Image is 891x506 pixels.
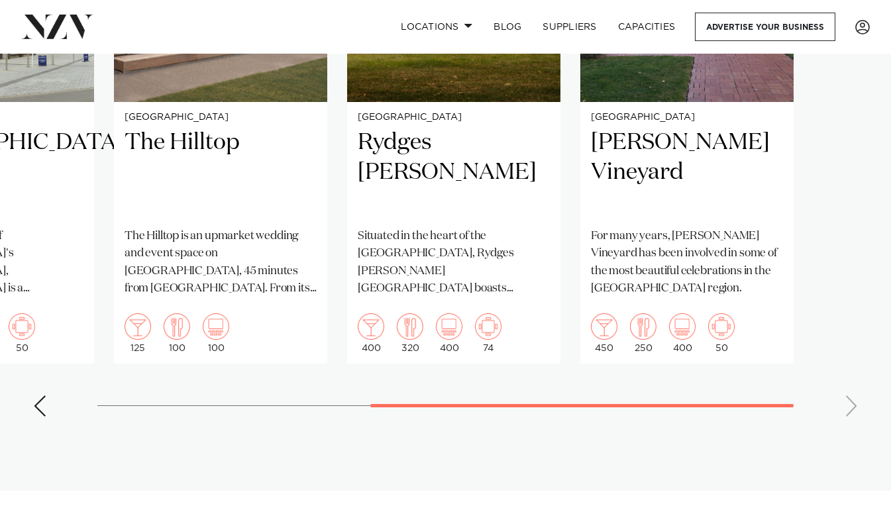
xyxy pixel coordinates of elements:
[630,313,656,340] img: dining.png
[9,313,35,353] div: 50
[358,113,550,123] small: [GEOGRAPHIC_DATA]
[358,128,550,217] h2: Rydges [PERSON_NAME]
[164,313,190,340] img: dining.png
[164,313,190,353] div: 100
[591,228,783,297] p: For many years, [PERSON_NAME] Vineyard has been involved in some of the most beautiful celebratio...
[708,313,735,353] div: 50
[695,13,835,41] a: Advertise your business
[436,313,462,340] img: theatre.png
[125,113,317,123] small: [GEOGRAPHIC_DATA]
[203,313,229,353] div: 100
[397,313,423,340] img: dining.png
[475,313,501,353] div: 74
[591,313,617,353] div: 450
[125,128,317,217] h2: The Hilltop
[390,13,483,41] a: Locations
[358,228,550,297] p: Situated in the heart of the [GEOGRAPHIC_DATA], Rydges [PERSON_NAME] [GEOGRAPHIC_DATA] boasts spa...
[630,313,656,353] div: 250
[475,313,501,340] img: meeting.png
[532,13,607,41] a: SUPPLIERS
[669,313,696,340] img: theatre.png
[358,313,384,353] div: 400
[125,228,317,297] p: The Hilltop is an upmarket wedding and event space on [GEOGRAPHIC_DATA], 45 minutes from [GEOGRAP...
[397,313,423,353] div: 320
[125,313,151,340] img: cocktail.png
[591,113,783,123] small: [GEOGRAPHIC_DATA]
[21,15,93,38] img: nzv-logo.png
[436,313,462,353] div: 400
[358,313,384,340] img: cocktail.png
[669,313,696,353] div: 400
[9,313,35,340] img: meeting.png
[203,313,229,340] img: theatre.png
[125,313,151,353] div: 125
[708,313,735,340] img: meeting.png
[591,313,617,340] img: cocktail.png
[591,128,783,217] h2: [PERSON_NAME] Vineyard
[483,13,532,41] a: BLOG
[607,13,686,41] a: Capacities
